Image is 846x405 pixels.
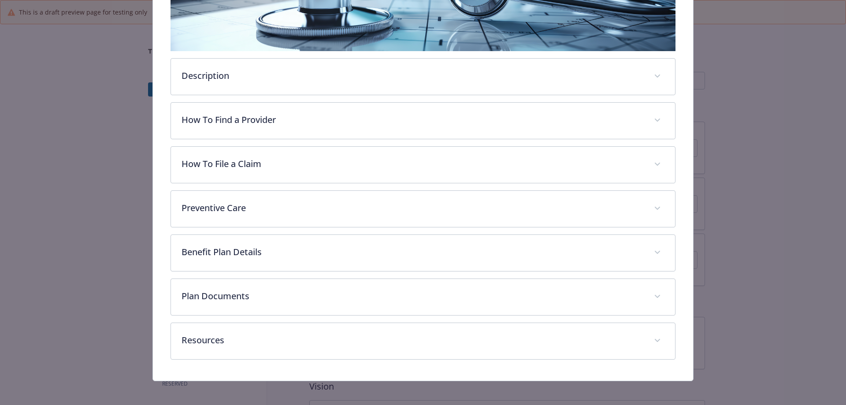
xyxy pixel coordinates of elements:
p: How To File a Claim [182,157,644,171]
div: Benefit Plan Details [171,235,675,271]
p: Preventive Care [182,201,644,215]
div: Preventive Care [171,191,675,227]
div: Resources [171,323,675,359]
p: How To Find a Provider [182,113,644,126]
p: Benefit Plan Details [182,245,644,259]
div: How To Find a Provider [171,103,675,139]
p: Plan Documents [182,290,644,303]
p: Description [182,69,644,82]
p: Resources [182,334,644,347]
div: How To File a Claim [171,147,675,183]
div: Plan Documents [171,279,675,315]
div: Description [171,59,675,95]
